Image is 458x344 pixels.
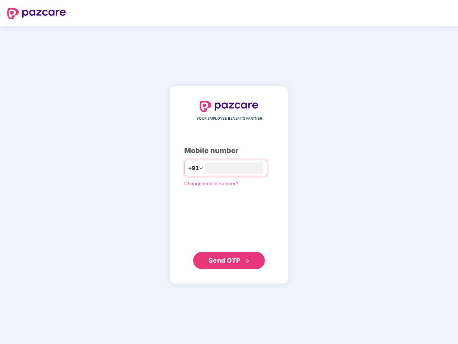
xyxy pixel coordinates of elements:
[188,164,199,173] span: +91
[184,145,274,156] div: Mobile number
[209,257,240,264] span: Send OTP
[196,116,262,121] span: YOUR EMPLOYEE BENEFITS PARTNER
[193,252,265,269] button: Send OTPdouble-right
[200,101,258,112] img: logo
[7,8,66,19] img: logo
[184,181,238,186] a: Change mobile number?
[199,166,203,170] span: down
[245,259,250,263] span: double-right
